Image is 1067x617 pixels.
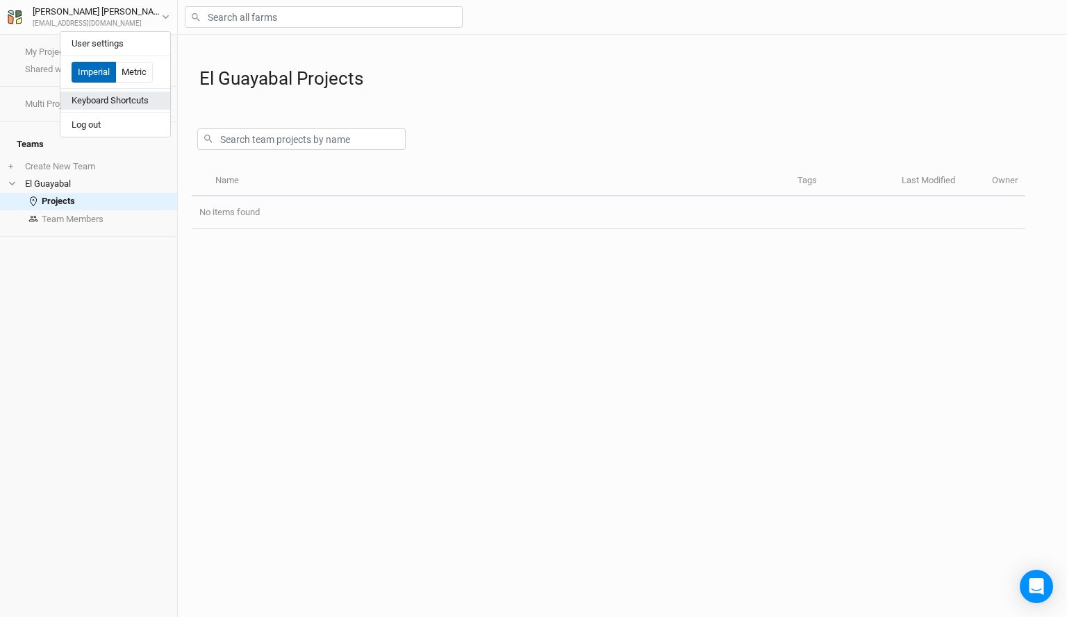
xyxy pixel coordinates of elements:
h4: Teams [8,130,169,158]
button: User settings [60,35,170,53]
input: Search all farms [185,6,463,28]
th: Tags [790,167,894,196]
th: Name [207,167,789,196]
span: + [8,161,13,172]
button: Keyboard Shortcuts [60,92,170,110]
div: Open Intercom Messenger [1020,570,1053,603]
button: [PERSON_NAME] [PERSON_NAME][EMAIL_ADDRESS][DOMAIN_NAME] [7,4,170,29]
button: Imperial [72,62,116,83]
button: Metric [115,62,153,83]
h1: El Guayabal Projects [199,68,1053,90]
input: Search team projects by name [197,128,406,150]
button: Log out [60,116,170,134]
th: Last Modified [894,167,984,196]
th: Owner [984,167,1025,196]
td: No items found [192,196,1025,229]
div: [EMAIL_ADDRESS][DOMAIN_NAME] [33,19,162,29]
div: [PERSON_NAME] [PERSON_NAME] [33,5,162,19]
